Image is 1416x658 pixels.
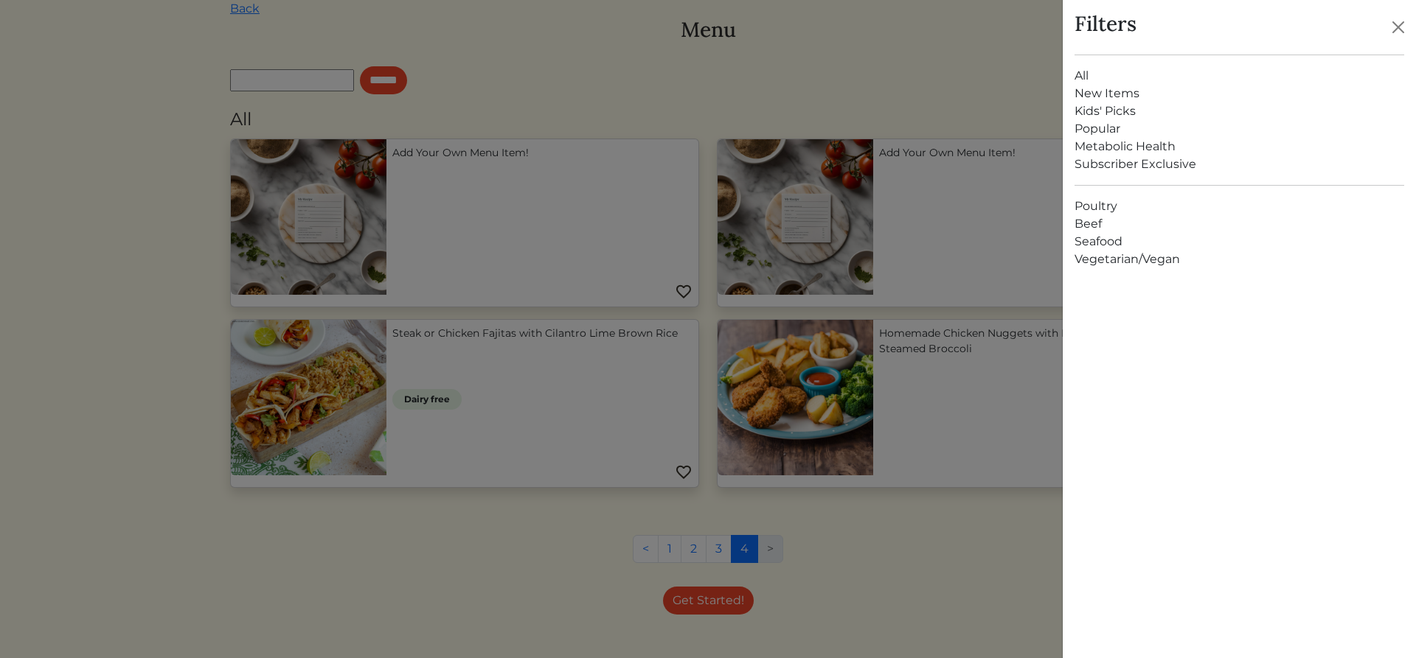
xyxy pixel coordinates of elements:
a: Beef [1075,215,1404,233]
a: New Items [1075,85,1404,102]
a: Vegetarian/Vegan [1075,251,1404,268]
a: Kids' Picks [1075,102,1404,120]
a: Seafood [1075,233,1404,251]
a: Metabolic Health [1075,138,1404,155]
a: Subscriber Exclusive [1075,155,1404,173]
button: Close [1386,15,1410,39]
a: All [1075,67,1404,85]
h3: Filters [1075,12,1136,37]
a: Poultry [1075,197,1404,215]
a: Popular [1075,120,1404,138]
